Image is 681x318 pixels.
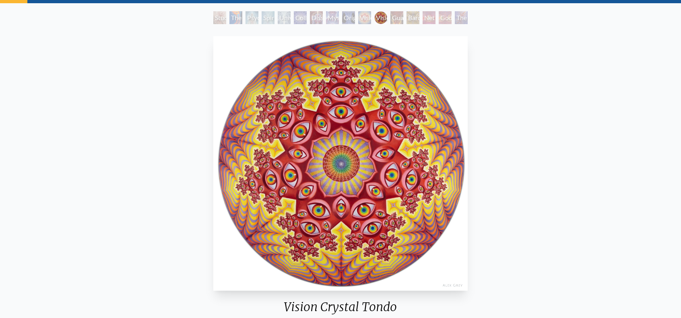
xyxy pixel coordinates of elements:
div: Bardo Being [407,11,419,24]
div: Net of Being [423,11,435,24]
div: Vision Crystal [358,11,371,24]
div: Universal Mind Lattice [278,11,291,24]
div: The Great Turn [455,11,468,24]
div: Spiritual Energy System [262,11,274,24]
div: Dissectional Art for Tool's Lateralus CD [310,11,323,24]
div: Original Face [342,11,355,24]
div: Guardian of Infinite Vision [390,11,403,24]
div: Study for the Great Turn [213,11,226,24]
div: Collective Vision [294,11,307,24]
div: Godself [439,11,452,24]
div: Vision Crystal Tondo [374,11,387,24]
div: The Torch [229,11,242,24]
img: Vision-Crystal-Tondo-2015-Alex-Grey-watermarked.jpg [213,36,467,291]
div: Psychic Energy System [246,11,258,24]
div: Mystic Eye [326,11,339,24]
